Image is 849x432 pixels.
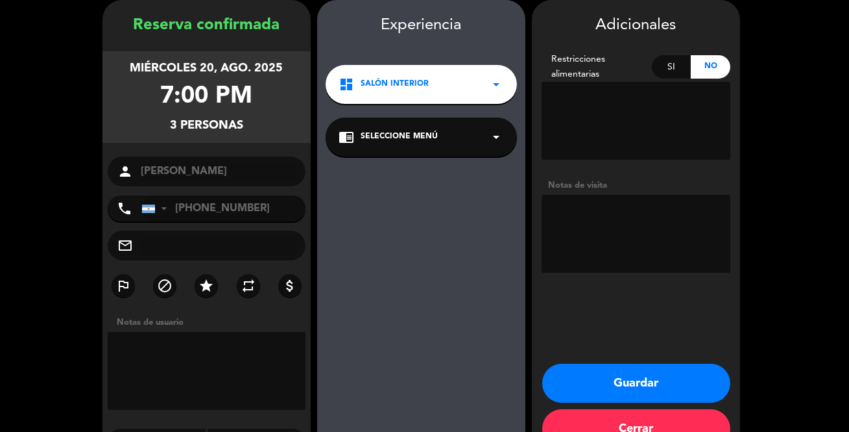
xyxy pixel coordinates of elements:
span: Seleccione Menú [361,131,438,144]
div: Experiencia [317,13,525,38]
div: Adicionales [542,13,730,38]
button: Guardar [542,364,730,403]
i: repeat [241,278,256,294]
div: 7:00 PM [161,78,253,116]
div: Si [652,55,691,79]
i: outlined_flag [115,278,131,294]
i: phone [117,201,132,216]
i: arrow_drop_down [488,77,504,92]
span: Salón Interior [361,78,429,91]
div: 3 personas [170,116,243,135]
div: Reserva confirmada [102,13,311,38]
i: block [157,278,173,294]
i: arrow_drop_down [488,129,504,145]
i: star [198,278,214,294]
i: person [117,164,133,179]
div: Notas de visita [542,179,730,192]
div: No [691,55,730,79]
div: Argentina: +54 [142,196,172,221]
i: mail_outline [117,238,133,253]
i: attach_money [282,278,298,294]
div: miércoles 20, ago. 2025 [130,59,283,78]
i: dashboard [339,77,354,92]
i: chrome_reader_mode [339,129,354,145]
div: Restricciones alimentarias [542,52,652,82]
div: Notas de usuario [110,316,311,329]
